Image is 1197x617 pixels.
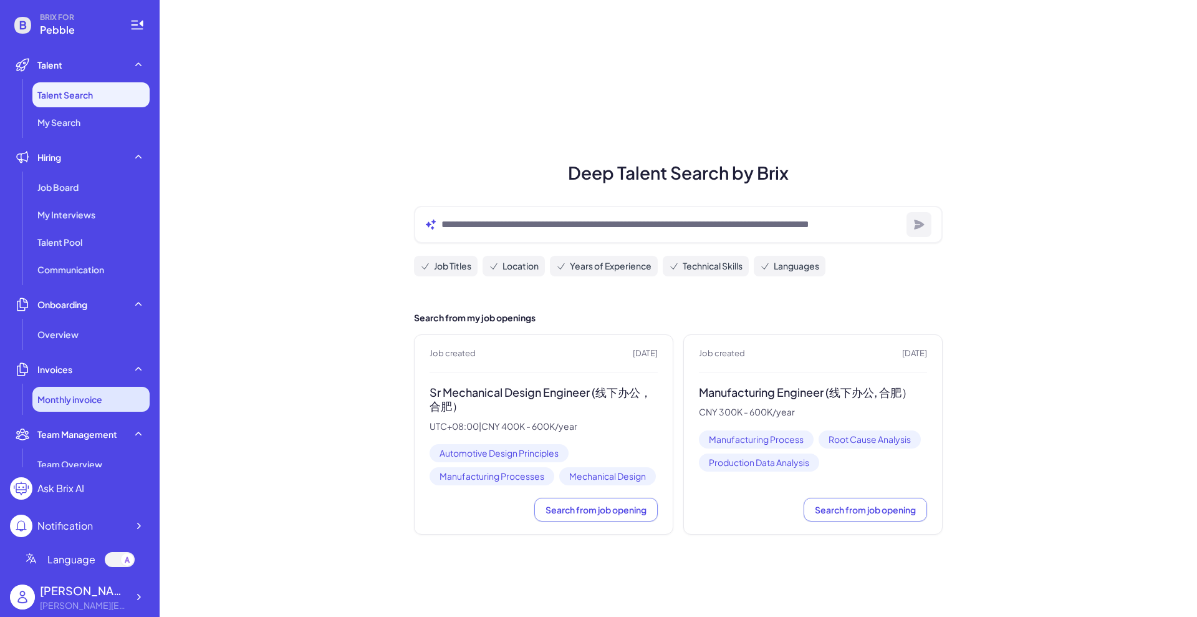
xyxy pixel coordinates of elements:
[37,151,61,163] span: Hiring
[37,363,72,376] span: Invoices
[37,298,87,311] span: Onboarding
[683,260,743,273] span: Technical Skills
[47,552,95,567] span: Language
[559,467,656,485] span: Mechanical Design
[699,454,819,472] span: Production Data Analysis
[37,263,104,276] span: Communication
[37,393,102,406] span: Monthly invoice
[570,260,651,273] span: Years of Experience
[815,504,916,515] span: Search from job opening
[40,22,115,37] span: Pebble
[40,599,127,612] div: shruthi@pebblelife.com
[699,386,927,400] h3: Manufacturing Engineer (线下办公, 合肥）
[774,260,819,273] span: Languages
[502,260,539,273] span: Location
[430,444,569,462] span: Automotive Design Principles
[430,467,554,485] span: Manufacturing Processes
[37,89,93,101] span: Talent Search
[534,498,658,522] button: Search from job opening
[37,59,62,71] span: Talent
[37,518,93,533] div: Notification
[37,458,102,470] span: Team Overview
[804,498,927,522] button: Search from job opening
[37,481,84,496] div: Ask Brix AI
[37,208,95,221] span: My Interviews
[699,347,745,360] span: Job created
[40,12,115,22] span: BRIX FOR
[546,504,647,515] span: Search from job opening
[37,236,82,248] span: Talent Pool
[430,421,658,432] p: UTC+08:00 | CNY 400K - 600K/year
[699,430,814,449] span: Manufacturing Process
[430,347,476,360] span: Job created
[37,116,80,129] span: My Search
[10,585,35,610] img: user_logo.png
[40,582,127,599] div: shruthi
[434,260,471,273] span: Job Titles
[819,430,921,449] span: Root Cause Analysis
[633,347,658,360] span: [DATE]
[699,407,927,418] p: CNY 300K - 600K/year
[37,181,79,193] span: Job Board
[399,160,958,186] h1: Deep Talent Search by Brix
[902,347,927,360] span: [DATE]
[37,328,79,341] span: Overview
[37,428,117,440] span: Team Management
[414,311,943,324] h2: Search from my job openings
[430,386,658,414] h3: Sr Mechanical Design Engineer (线下办公，合肥）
